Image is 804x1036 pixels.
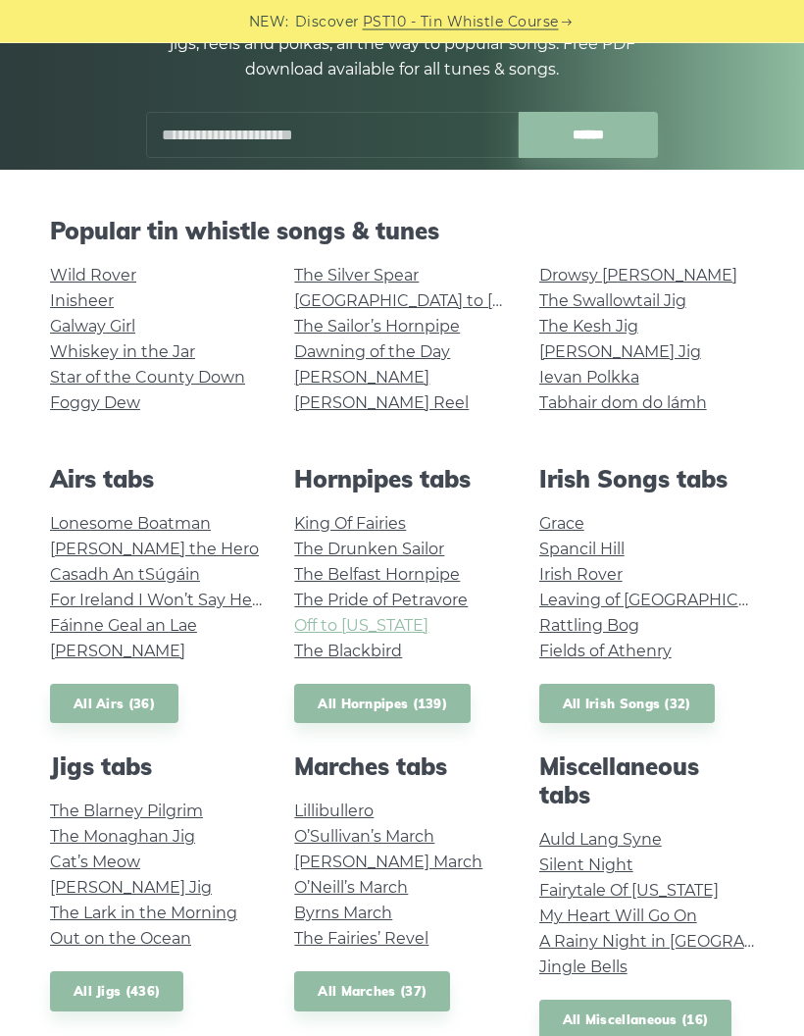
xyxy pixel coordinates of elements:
a: Galway Girl [50,318,135,337]
h2: Hornpipes tabs [294,466,509,494]
a: Whiskey in the Jar [50,343,195,362]
a: Leaving of [GEOGRAPHIC_DATA] [539,592,792,610]
a: The Fairies’ Revel [294,930,428,949]
a: Wild Rover [50,267,136,285]
a: My Heart Will Go On [539,907,697,926]
h2: Popular tin whistle songs & tunes [50,218,754,246]
a: Fields of Athenry [539,643,672,661]
a: Tabhair dom do lámh [539,394,707,413]
a: Ievan Polkka [539,369,639,388]
span: NEW: [249,11,289,33]
a: Off to [US_STATE] [294,617,428,636]
a: The Kesh Jig [539,318,638,337]
a: Star of the County Down [50,369,245,388]
a: [PERSON_NAME] Jig [539,343,701,362]
a: The Blarney Pilgrim [50,803,203,821]
a: Out on the Ocean [50,930,191,949]
h2: Marches tabs [294,753,509,782]
a: Lillibullero [294,803,374,821]
a: Jingle Bells [539,958,628,977]
a: Silent Night [539,856,633,875]
a: [GEOGRAPHIC_DATA] to [GEOGRAPHIC_DATA] [294,292,656,311]
a: Auld Lang Syne [539,831,662,850]
a: Grace [539,515,584,534]
a: The Belfast Hornpipe [294,566,460,585]
a: All Hornpipes (139) [294,685,471,725]
a: [PERSON_NAME] March [294,854,482,872]
a: The Blackbird [294,643,402,661]
a: All Marches (37) [294,972,450,1012]
span: Discover [295,11,360,33]
a: Cat’s Meow [50,854,140,872]
a: [PERSON_NAME] Reel [294,394,469,413]
a: Rattling Bog [539,617,639,636]
a: Spancil Hill [539,541,625,559]
a: All Airs (36) [50,685,178,725]
a: Fairytale Of [US_STATE] [539,882,719,901]
a: [PERSON_NAME] Jig [50,879,212,898]
a: O’Neill’s March [294,879,408,898]
a: Dawning of the Day [294,343,450,362]
a: The Sailor’s Hornpipe [294,318,460,337]
a: King Of Fairies [294,515,406,534]
a: Irish Rover [539,566,623,585]
a: The Swallowtail Jig [539,292,686,311]
a: The Silver Spear [294,267,419,285]
a: O’Sullivan’s March [294,828,434,847]
h2: Irish Songs tabs [539,466,754,494]
a: Casadh An tSúgáin [50,566,200,585]
a: Fáinne Geal an Lae [50,617,197,636]
h2: Airs tabs [50,466,265,494]
a: Inisheer [50,292,114,311]
a: PST10 - Tin Whistle Course [363,11,559,33]
a: Foggy Dew [50,394,140,413]
a: The Pride of Petravore [294,592,468,610]
a: The Monaghan Jig [50,828,195,847]
h2: Jigs tabs [50,753,265,782]
a: [PERSON_NAME] the Hero [50,541,259,559]
a: Byrns March [294,905,392,923]
a: The Lark in the Morning [50,905,237,923]
a: Drowsy [PERSON_NAME] [539,267,737,285]
h2: Miscellaneous tabs [539,753,754,810]
a: [PERSON_NAME] [294,369,429,388]
a: All Irish Songs (32) [539,685,715,725]
a: The Drunken Sailor [294,541,444,559]
a: All Jigs (436) [50,972,183,1012]
a: Lonesome Boatman [50,515,211,534]
a: For Ireland I Won’t Say Her Name [50,592,310,610]
a: [PERSON_NAME] [50,643,185,661]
